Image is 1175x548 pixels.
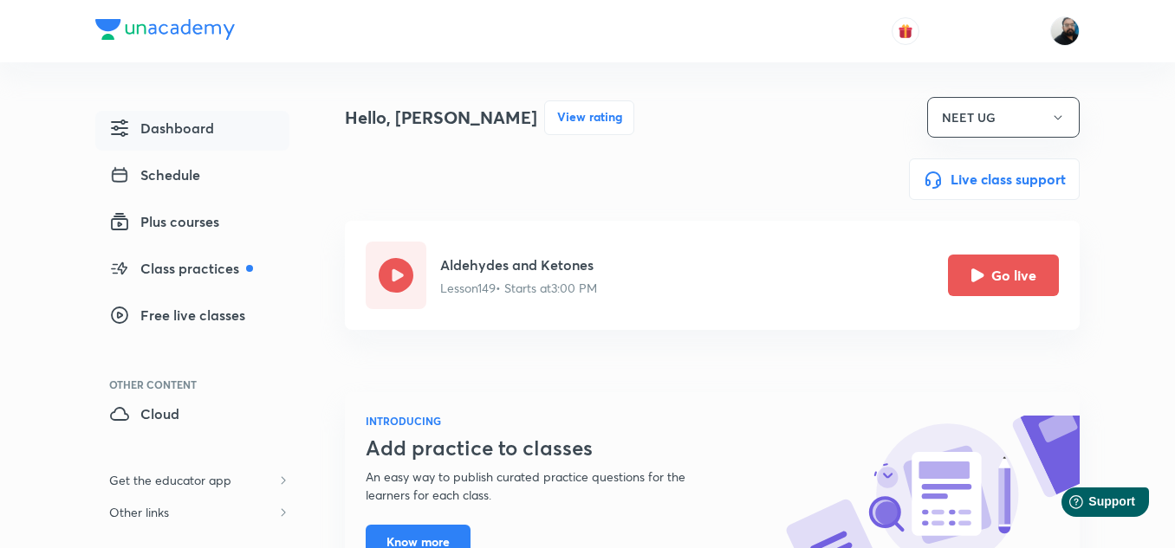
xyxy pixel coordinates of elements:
button: avatar [892,17,919,45]
a: Dashboard [95,111,289,151]
h5: Aldehydes and Ketones [440,255,597,275]
button: Go live [948,255,1059,296]
button: NEET UG [927,97,1080,138]
span: Class practices [109,258,253,279]
a: Schedule [95,158,289,197]
h6: Get the educator app [95,464,245,496]
a: Free live classes [95,298,289,338]
h3: Add practice to classes [366,435,728,461]
span: Schedule [109,164,200,185]
h6: INTRODUCING [366,413,728,429]
span: Plus courses [109,211,219,232]
p: An easy way to publish curated practice questions for the learners for each class. [366,467,728,504]
span: Free live classes [109,305,245,326]
button: View rating [544,100,634,135]
span: Cloud [109,403,179,424]
a: Plus courses [95,204,289,244]
h4: Hello, [PERSON_NAME] [345,105,537,131]
span: Dashboard [109,118,214,139]
a: Cloud [95,396,289,436]
h6: Other links [95,496,183,528]
a: Company Logo [95,19,235,44]
p: Lesson 149 • Starts at 3:00 PM [440,279,597,297]
iframe: Help widget launcher [1021,480,1156,529]
button: Live class support [909,158,1080,200]
img: Company Logo [95,19,235,40]
img: Sumit Kumar Agrawal [1050,16,1080,46]
a: Class practices [95,251,289,291]
img: avatar [898,23,913,39]
div: Other Content [109,379,289,390]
